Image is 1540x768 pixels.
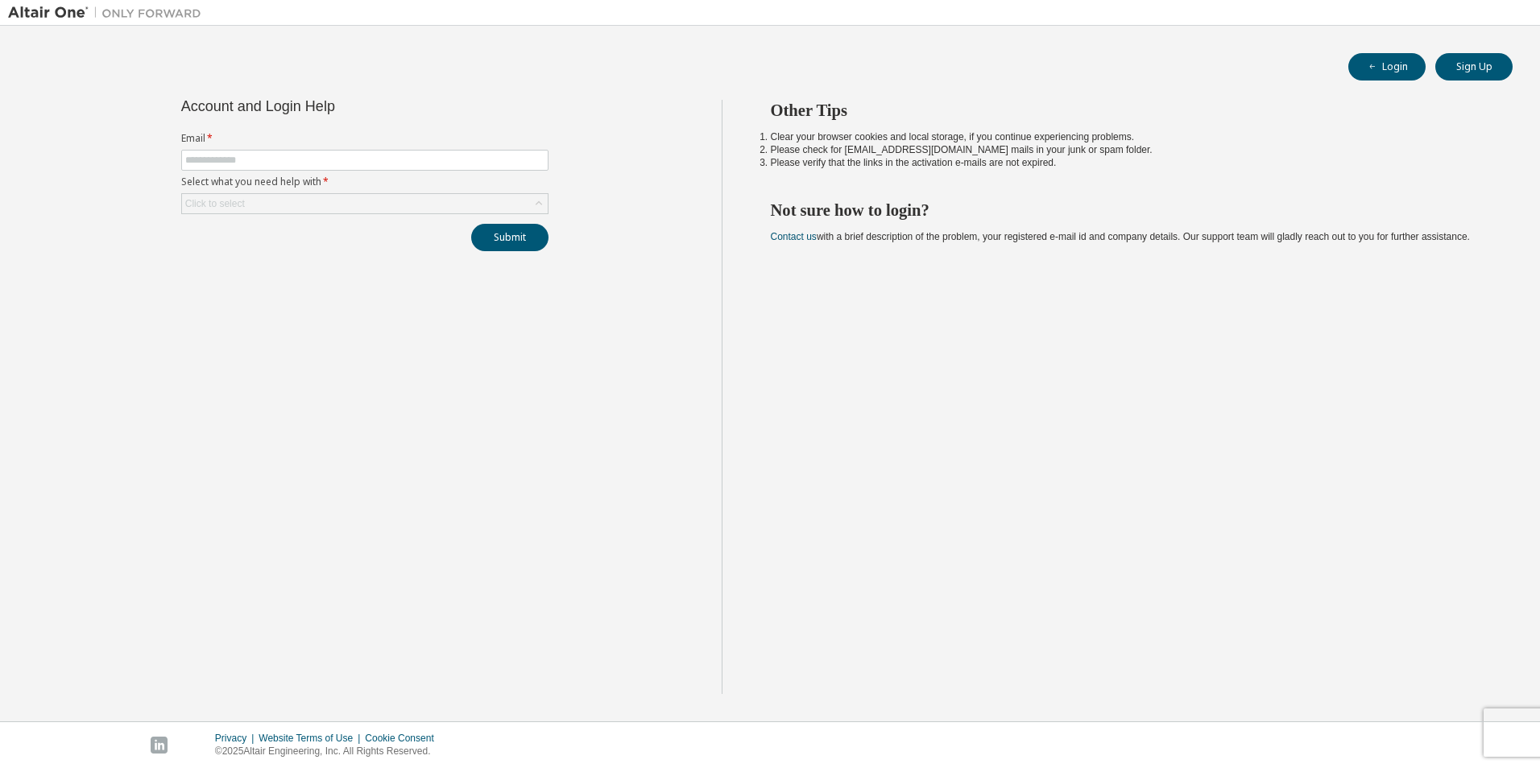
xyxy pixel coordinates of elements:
li: Clear your browser cookies and local storage, if you continue experiencing problems. [771,130,1484,143]
span: with a brief description of the problem, your registered e-mail id and company details. Our suppo... [771,231,1470,242]
img: linkedin.svg [151,737,168,754]
div: Account and Login Help [181,100,475,113]
li: Please check for [EMAIL_ADDRESS][DOMAIN_NAME] mails in your junk or spam folder. [771,143,1484,156]
button: Submit [471,224,549,251]
button: Login [1348,53,1426,81]
h2: Not sure how to login? [771,200,1484,221]
div: Website Terms of Use [259,732,365,745]
h2: Other Tips [771,100,1484,121]
div: Click to select [185,197,245,210]
div: Cookie Consent [365,732,443,745]
label: Email [181,132,549,145]
p: © 2025 Altair Engineering, Inc. All Rights Reserved. [215,745,444,758]
li: Please verify that the links in the activation e-mails are not expired. [771,156,1484,169]
button: Sign Up [1435,53,1513,81]
img: Altair One [8,5,209,21]
label: Select what you need help with [181,175,549,188]
div: Privacy [215,732,259,745]
a: Contact us [771,231,817,242]
div: Click to select [182,194,548,213]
